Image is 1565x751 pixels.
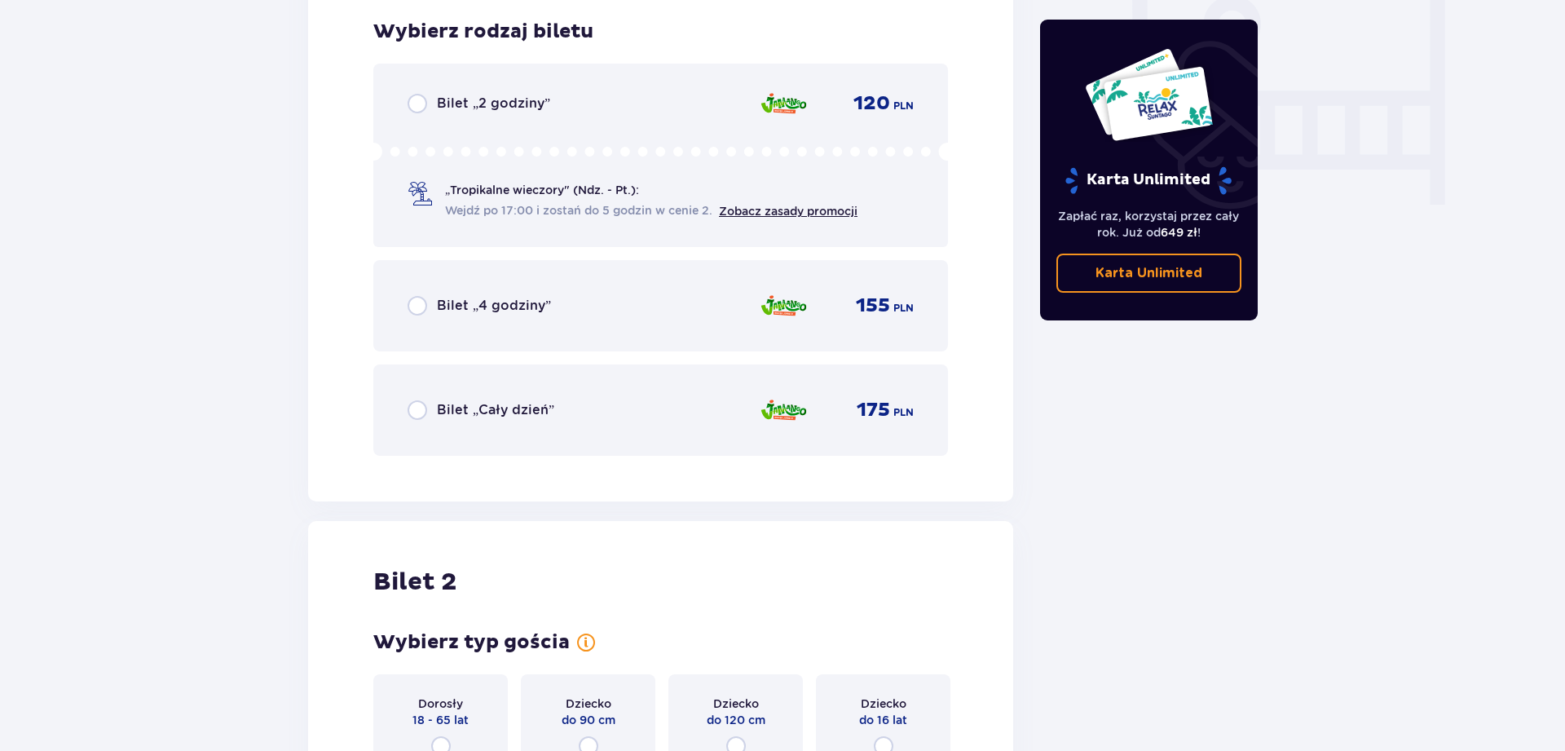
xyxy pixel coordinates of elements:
span: 120 [853,91,890,116]
p: Karta Unlimited [1095,264,1202,282]
img: Dwie karty całoroczne do Suntago z napisem 'UNLIMITED RELAX', na białym tle z tropikalnymi liśćmi... [1084,47,1214,142]
span: Wejdź po 17:00 i zostań do 5 godzin w cenie 2. [445,202,712,219]
span: do 120 cm [707,712,765,728]
span: Dorosły [418,696,463,712]
span: 155 [856,294,890,318]
span: 649 zł [1161,226,1197,239]
span: Dziecko [566,696,611,712]
img: Jamango [760,393,808,427]
span: Dziecko [713,696,759,712]
span: Bilet „4 godziny” [437,297,551,315]
img: Jamango [760,86,808,121]
h2: Bilet 2 [373,567,456,598]
span: 18 - 65 lat [412,712,469,728]
span: PLN [893,99,914,113]
p: Zapłać raz, korzystaj przez cały rok. Już od ! [1056,208,1242,241]
span: Bilet „2 godziny” [437,95,550,113]
h3: Wybierz rodzaj biletu [373,20,593,44]
h3: Wybierz typ gościa [373,630,570,655]
p: Karta Unlimited [1064,166,1233,195]
span: 175 [857,398,890,422]
span: do 16 lat [859,712,907,728]
a: Zobacz zasady promocji [719,205,857,218]
img: Jamango [760,289,808,323]
span: „Tropikalne wieczory" (Ndz. - Pt.): [445,182,639,198]
span: Dziecko [861,696,906,712]
span: PLN [893,301,914,316]
span: Bilet „Cały dzień” [437,401,554,419]
span: PLN [893,405,914,420]
span: do 90 cm [562,712,615,728]
a: Karta Unlimited [1056,254,1242,293]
